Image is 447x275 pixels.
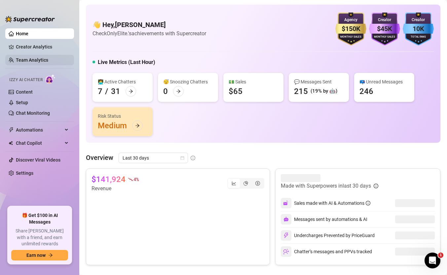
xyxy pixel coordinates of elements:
span: arrow-right [129,89,133,94]
span: line-chart [232,181,236,186]
div: 215 [294,86,308,97]
span: 4 % [133,176,138,182]
span: arrow-right [135,123,140,128]
a: Discover Viral Videos [16,157,60,163]
a: Chat Monitoring [16,110,50,116]
img: svg%3e [283,249,289,255]
div: 📪 Unread Messages [359,78,409,85]
div: 👩‍💻 Active Chatters [98,78,147,85]
article: Revenue [92,185,138,193]
a: Team Analytics [16,57,48,63]
div: Sales made with AI & Automations [294,199,370,207]
div: $65 [229,86,242,97]
div: 10K [403,24,434,34]
span: Earn now [26,253,46,258]
img: gold-badge-CigiZidd.svg [335,13,366,46]
button: Earn nowarrow-right [11,250,68,260]
span: Share [PERSON_NAME] with a friend, and earn unlimited rewards [11,228,68,247]
span: arrow-right [176,89,181,94]
div: 😴 Snoozing Chatters [163,78,213,85]
a: Home [16,31,28,36]
img: Chat Copilot [9,141,13,145]
article: Overview [86,153,113,163]
div: 💬 Messages Sent [294,78,344,85]
img: blue-badge-DgoSNQY1.svg [403,13,434,46]
div: 💵 Sales [229,78,278,85]
div: Chatter’s messages and PPVs tracked [281,246,372,257]
article: Check OnlyElite.'s achievements with Supercreator [93,29,206,38]
a: Creator Analytics [16,42,69,52]
span: info-circle [366,201,370,205]
span: dollar-circle [255,181,260,186]
article: Made with Superpowers in last 30 days [281,182,371,190]
div: Monthly Sales [335,35,366,39]
span: thunderbolt [9,127,14,133]
div: 246 [359,86,373,97]
span: info-circle [374,184,378,188]
a: Content [16,89,33,95]
img: logo-BBDzfeDw.svg [5,16,55,22]
div: Creator [403,17,434,23]
span: pie-chart [243,181,248,186]
span: 🎁 Get $100 in AI Messages [11,212,68,225]
a: Setup [16,100,28,105]
div: Agency [335,17,366,23]
div: 7 [98,86,102,97]
div: 31 [111,86,120,97]
article: $141,924 [92,174,126,185]
div: (19% by 🤖) [311,87,337,95]
span: Izzy AI Chatter [9,77,43,83]
span: arrow-right [48,253,53,258]
div: segmented control [227,178,264,189]
span: Chat Copilot [16,138,63,148]
img: svg%3e [283,200,289,206]
span: fall [128,177,133,182]
iframe: Intercom live chat [425,253,440,268]
a: Settings [16,170,33,176]
div: Undercharges Prevented by PriceGuard [281,230,375,241]
img: svg%3e [283,232,289,238]
div: Monthly Sales [369,35,400,39]
div: 0 [163,86,168,97]
span: 1 [438,253,443,258]
span: info-circle [191,156,195,160]
img: svg%3e [283,217,289,222]
img: AI Chatter [45,74,56,84]
span: Automations [16,125,63,135]
div: $150K [335,24,366,34]
span: Last 30 days [123,153,184,163]
h5: Live Metrics (Last Hour) [98,58,155,66]
div: Creator [369,17,400,23]
span: calendar [180,156,184,160]
div: $45K [369,24,400,34]
h4: 👋 Hey, [PERSON_NAME] [93,20,206,29]
div: Total Fans [403,35,434,39]
img: purple-badge-B9DA21FR.svg [369,13,400,46]
div: Messages sent by automations & AI [281,214,367,225]
div: Risk Status [98,112,147,120]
